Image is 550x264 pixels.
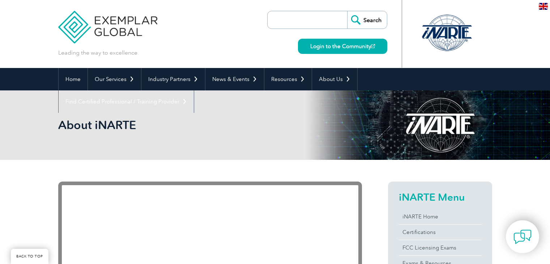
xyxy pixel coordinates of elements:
a: Resources [264,68,312,90]
img: en [539,3,548,10]
a: About Us [312,68,357,90]
img: open_square.png [371,44,375,48]
h2: About iNARTE [58,119,362,131]
h2: iNARTE Menu [399,191,481,203]
a: Home [59,68,88,90]
a: BACK TO TOP [11,249,48,264]
a: Find Certified Professional / Training Provider [59,90,194,113]
a: Certifications [399,225,481,240]
a: iNARTE Home [399,209,481,224]
a: News & Events [205,68,264,90]
p: Leading the way to excellence [58,49,137,57]
a: Login to the Community [298,39,387,54]
img: contact-chat.png [513,228,532,246]
a: Industry Partners [141,68,205,90]
input: Search [347,11,387,29]
a: Our Services [88,68,141,90]
a: FCC Licensing Exams [399,240,481,255]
